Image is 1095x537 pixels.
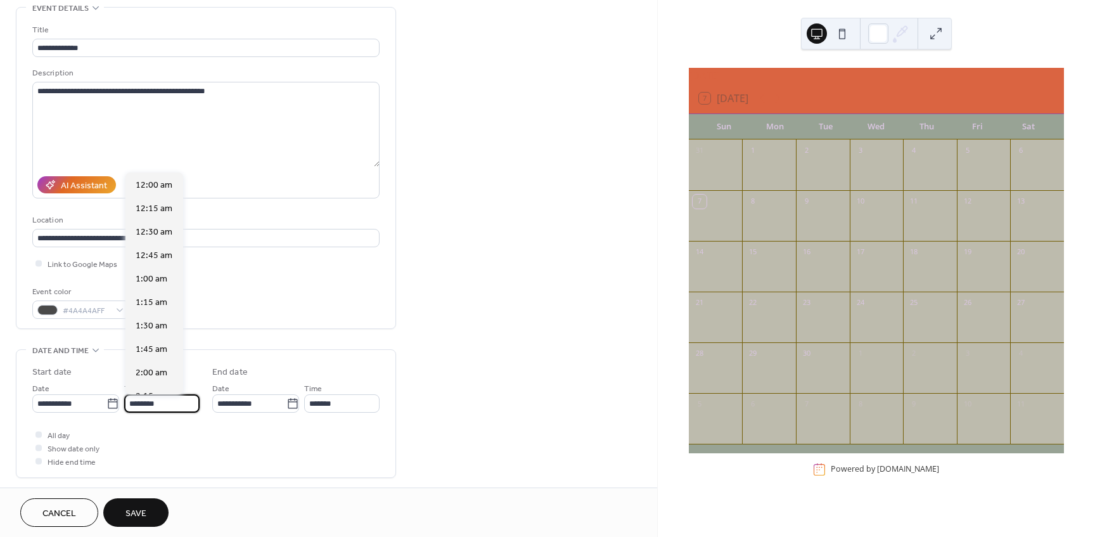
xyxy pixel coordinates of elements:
[136,296,167,309] span: 1:15 am
[136,179,172,192] span: 12:00 am
[902,114,952,139] div: Thu
[1014,296,1028,310] div: 27
[854,245,868,259] div: 17
[746,245,760,259] div: 15
[854,296,868,310] div: 24
[854,195,868,209] div: 10
[699,114,750,139] div: Sun
[961,296,975,310] div: 26
[136,343,167,356] span: 1:45 am
[800,245,814,259] div: 16
[693,398,707,411] div: 5
[907,296,921,310] div: 25
[136,390,167,403] span: 2:15 am
[800,144,814,158] div: 2
[854,398,868,411] div: 8
[32,382,49,396] span: Date
[961,398,975,411] div: 10
[800,114,851,139] div: Tue
[693,347,707,361] div: 28
[125,507,146,521] span: Save
[136,226,172,239] span: 12:30 am
[1014,347,1028,361] div: 4
[750,114,800,139] div: Mon
[907,195,921,209] div: 11
[693,144,707,158] div: 31
[212,366,248,379] div: End date
[136,249,172,262] span: 12:45 am
[136,320,167,333] span: 1:30 am
[854,144,868,158] div: 3
[124,382,142,396] span: Time
[32,67,377,80] div: Description
[693,195,707,209] div: 7
[961,144,975,158] div: 5
[32,366,72,379] div: Start date
[48,258,117,271] span: Link to Google Maps
[907,245,921,259] div: 18
[907,144,921,158] div: 4
[48,443,99,456] span: Show date only
[48,429,70,443] span: All day
[61,179,107,193] div: AI Assistant
[952,114,1003,139] div: Fri
[136,273,167,286] span: 1:00 am
[136,366,167,380] span: 2:00 am
[800,195,814,209] div: 9
[746,195,760,209] div: 8
[42,507,76,521] span: Cancel
[1014,398,1028,411] div: 11
[907,347,921,361] div: 2
[854,347,868,361] div: 1
[877,463,939,474] a: [DOMAIN_NAME]
[961,245,975,259] div: 19
[1003,114,1054,139] div: Sat
[63,304,110,318] span: #4A4A4AFF
[746,296,760,310] div: 22
[1014,144,1028,158] div: 6
[32,23,377,37] div: Title
[32,214,377,227] div: Location
[20,498,98,527] button: Cancel
[136,202,172,216] span: 12:15 am
[800,347,814,361] div: 30
[746,398,760,411] div: 6
[907,398,921,411] div: 9
[800,296,814,310] div: 23
[746,347,760,361] div: 29
[961,195,975,209] div: 12
[831,463,939,474] div: Powered by
[103,498,169,527] button: Save
[37,176,116,193] button: AI Assistant
[32,285,127,299] div: Event color
[1014,195,1028,209] div: 13
[693,296,707,310] div: 21
[212,382,229,396] span: Date
[48,456,96,469] span: Hide end time
[689,68,1064,83] div: [DATE]
[304,382,322,396] span: Time
[851,114,902,139] div: Wed
[800,398,814,411] div: 7
[32,2,89,15] span: Event details
[32,344,89,358] span: Date and time
[1014,245,1028,259] div: 20
[693,245,707,259] div: 14
[746,144,760,158] div: 1
[961,347,975,361] div: 3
